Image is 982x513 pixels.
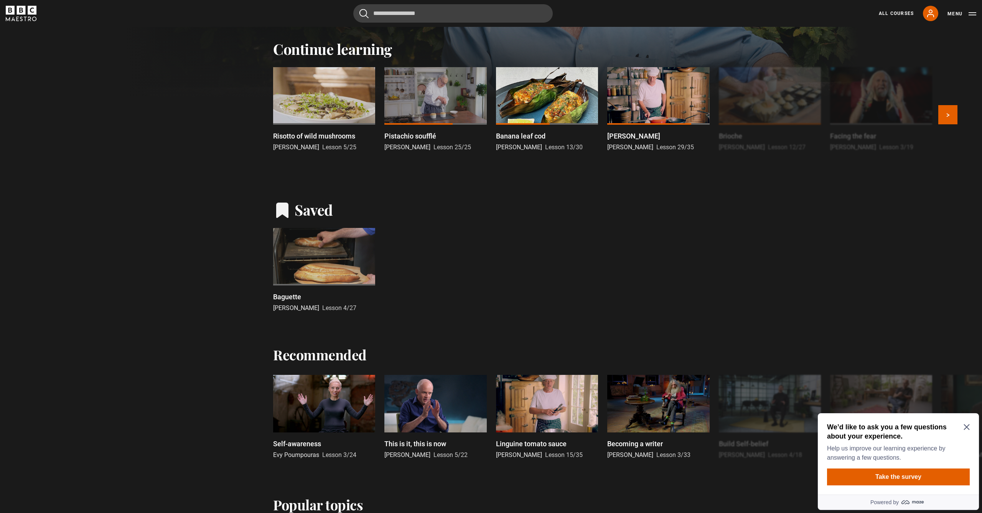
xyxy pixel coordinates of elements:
a: What is happiness? Mo Gawdat Lesson 3/31 [830,375,932,460]
span: [PERSON_NAME] [719,144,765,151]
a: Build Self-belief [PERSON_NAME] Lesson 4/18 [719,375,821,460]
p: Facing the fear [830,131,876,141]
h2: Recommended [273,346,367,363]
button: Submit the search query [359,9,369,18]
span: Lesson 29/35 [656,144,694,151]
h2: Saved [295,201,333,219]
a: This is it, this is now [PERSON_NAME] Lesson 5/22 [384,375,486,460]
a: Self-awareness Evy Poumpouras Lesson 3/24 [273,375,375,460]
p: Baguette [273,292,301,302]
h2: We’d like to ask you a few questions about your experience. [12,12,152,31]
span: Lesson 3/19 [879,144,913,151]
span: [PERSON_NAME] [273,144,319,151]
a: [PERSON_NAME] [PERSON_NAME] Lesson 29/35 [607,67,709,152]
p: This is it, this is now [384,439,446,449]
span: [PERSON_NAME] [384,144,430,151]
span: Lesson 4/18 [768,451,802,459]
a: Powered by maze [3,84,164,100]
button: Take the survey [12,58,155,75]
span: Lesson 25/25 [433,144,471,151]
p: Linguine tomato sauce [496,439,567,449]
a: All Courses [879,10,914,17]
a: Baguette [PERSON_NAME] Lesson 4/27 [273,228,375,313]
a: Pistachio soufflé [PERSON_NAME] Lesson 25/25 [384,67,486,152]
p: Risotto of wild mushrooms [273,131,355,141]
span: Evy Poumpouras [273,451,319,459]
span: [PERSON_NAME] [607,144,653,151]
span: Lesson 4/27 [322,304,356,312]
a: Becoming a writer [PERSON_NAME] Lesson 3/33 [607,375,709,460]
span: [PERSON_NAME] [384,451,430,459]
p: Brioche [719,131,742,141]
p: Build Self-belief [719,439,768,449]
span: Lesson 12/27 [768,144,806,151]
svg: BBC Maestro [6,6,36,21]
span: Lesson 13/30 [545,144,583,151]
span: [PERSON_NAME] [607,451,653,459]
span: Lesson 5/22 [433,451,468,459]
a: Facing the fear [PERSON_NAME] Lesson 3/19 [830,67,932,152]
span: [PERSON_NAME] [273,304,319,312]
a: Banana leaf cod [PERSON_NAME] Lesson 13/30 [496,67,598,152]
span: Lesson 3/33 [656,451,690,459]
span: Lesson 15/35 [545,451,583,459]
div: Optional study invitation [3,3,164,100]
button: Toggle navigation [947,10,976,18]
p: Self-awareness [273,439,321,449]
h2: Continue learning [273,40,709,58]
h2: Popular topics [273,497,363,513]
span: [PERSON_NAME] [830,144,876,151]
a: Linguine tomato sauce [PERSON_NAME] Lesson 15/35 [496,375,598,460]
span: Lesson 5/25 [322,144,356,151]
p: Becoming a writer [607,439,663,449]
button: Close Maze Prompt [149,14,155,20]
p: [PERSON_NAME] [607,131,660,141]
p: Help us improve our learning experience by answering a few questions. [12,34,152,52]
span: [PERSON_NAME] [496,451,542,459]
span: [PERSON_NAME] [719,451,765,459]
span: Lesson 3/24 [322,451,356,459]
p: Banana leaf cod [496,131,545,141]
input: Search [353,4,553,23]
p: Pistachio soufflé [384,131,436,141]
span: [PERSON_NAME] [496,144,542,151]
a: Risotto of wild mushrooms [PERSON_NAME] Lesson 5/25 [273,67,375,152]
a: Brioche [PERSON_NAME] Lesson 12/27 [719,67,821,152]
